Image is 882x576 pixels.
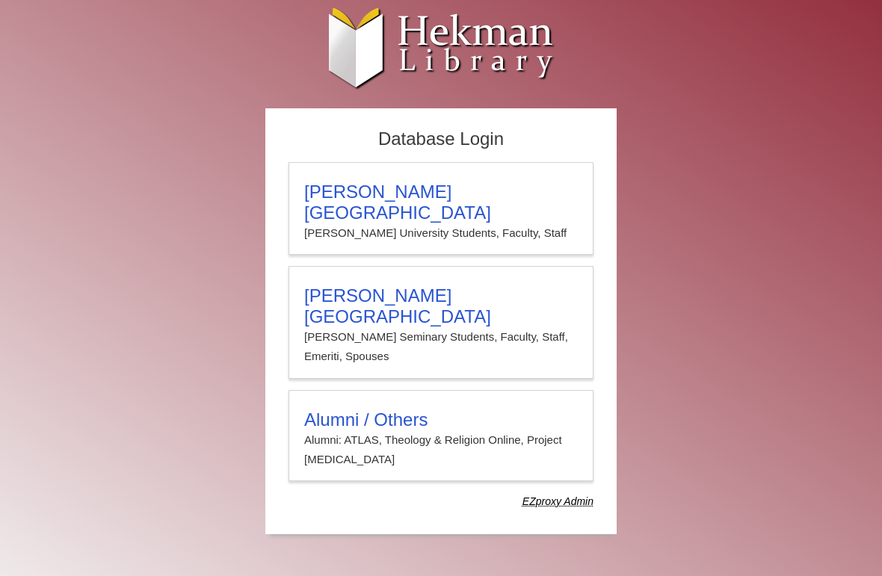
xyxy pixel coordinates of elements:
[304,182,578,223] h3: [PERSON_NAME][GEOGRAPHIC_DATA]
[304,409,578,470] summary: Alumni / OthersAlumni: ATLAS, Theology & Religion Online, Project [MEDICAL_DATA]
[304,223,578,243] p: [PERSON_NAME] University Students, Faculty, Staff
[304,409,578,430] h3: Alumni / Others
[304,285,578,327] h3: [PERSON_NAME][GEOGRAPHIC_DATA]
[304,430,578,470] p: Alumni: ATLAS, Theology & Religion Online, Project [MEDICAL_DATA]
[289,162,593,255] a: [PERSON_NAME][GEOGRAPHIC_DATA][PERSON_NAME] University Students, Faculty, Staff
[289,266,593,379] a: [PERSON_NAME][GEOGRAPHIC_DATA][PERSON_NAME] Seminary Students, Faculty, Staff, Emeriti, Spouses
[281,124,601,155] h2: Database Login
[304,327,578,367] p: [PERSON_NAME] Seminary Students, Faculty, Staff, Emeriti, Spouses
[522,495,593,507] dfn: Use Alumni login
